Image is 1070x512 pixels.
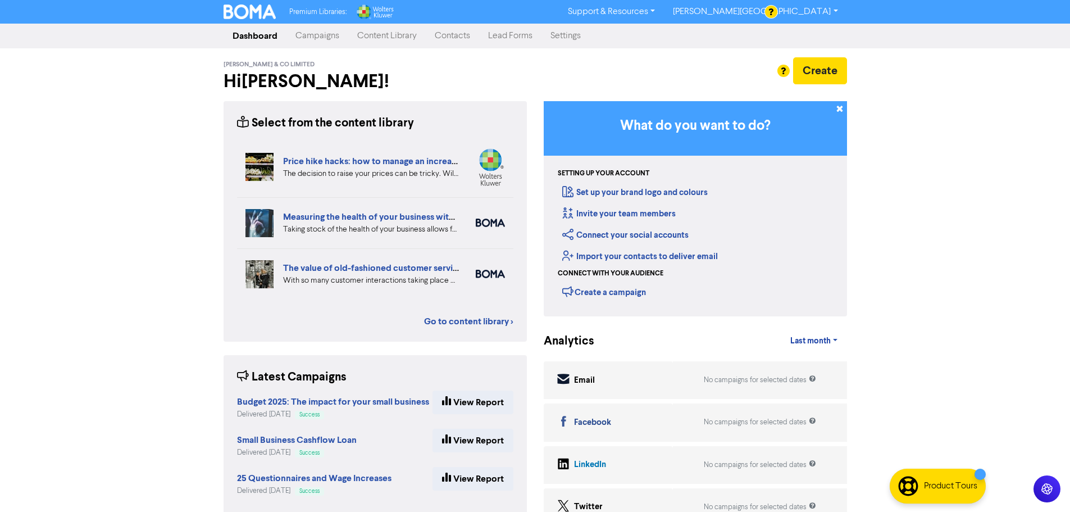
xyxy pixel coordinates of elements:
[558,269,663,279] div: Connect with your audience
[432,391,513,414] a: View Report
[432,429,513,452] a: View Report
[237,398,429,407] a: Budget 2025: The impact for your small business
[574,416,611,429] div: Facebook
[793,57,847,84] button: Create
[356,4,394,19] img: Wolters Kluwer
[283,275,459,287] div: With so many customer interactions taking place online, your online customer service has to be fi...
[224,25,286,47] a: Dashboard
[283,211,514,223] a: Measuring the health of your business with ratio measures
[704,417,816,428] div: No campaigns for selected dates
[237,409,429,420] div: Delivered [DATE]
[237,436,357,445] a: Small Business Cashflow Loan
[562,209,676,219] a: Invite your team members
[237,486,391,496] div: Delivered [DATE]
[562,283,646,300] div: Create a campaign
[476,219,505,227] img: boma_accounting
[283,262,547,274] a: The value of old-fashioned customer service: getting data insights
[476,270,505,278] img: boma
[562,251,718,262] a: Import your contacts to deliver email
[558,169,649,179] div: Setting up your account
[541,25,590,47] a: Settings
[424,315,513,328] a: Go to content library >
[299,450,320,456] span: Success
[286,25,348,47] a: Campaigns
[299,412,320,418] span: Success
[561,118,830,134] h3: What do you want to do?
[224,71,527,92] h2: Hi [PERSON_NAME] !
[224,61,315,69] span: [PERSON_NAME] & Co Limited
[562,230,689,241] a: Connect your social accounts
[237,474,391,483] a: 25 Questionnaires and Wage Increases
[237,115,414,132] div: Select from the content library
[664,3,846,21] a: [PERSON_NAME][GEOGRAPHIC_DATA]
[237,434,357,446] strong: Small Business Cashflow Loan
[562,187,708,198] a: Set up your brand logo and colours
[289,8,347,16] span: Premium Libraries:
[299,488,320,494] span: Success
[237,473,391,484] strong: 25 Questionnaires and Wage Increases
[283,168,459,180] div: The decision to raise your prices can be tricky. Will you lose customers or be able to reinforce ...
[224,4,276,19] img: BOMA Logo
[704,375,816,386] div: No campaigns for selected dates
[544,333,580,350] div: Analytics
[283,156,564,167] a: Price hike hacks: how to manage an increase without losing customers
[1014,458,1070,512] iframe: Chat Widget
[544,101,847,316] div: Getting Started in BOMA
[348,25,426,47] a: Content Library
[479,25,541,47] a: Lead Forms
[704,460,816,470] div: No campaigns for selected dates
[574,459,606,472] div: LinkedIn
[237,396,429,407] strong: Budget 2025: The impact for your small business
[283,224,459,235] div: Taking stock of the health of your business allows for more effective planning, early warning abo...
[790,336,831,346] span: Last month
[559,3,664,21] a: Support & Resources
[781,330,846,352] a: Last month
[237,447,357,458] div: Delivered [DATE]
[476,148,505,186] img: wolters_kluwer
[432,467,513,491] a: View Report
[426,25,479,47] a: Contacts
[237,369,347,386] div: Latest Campaigns
[574,374,595,387] div: Email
